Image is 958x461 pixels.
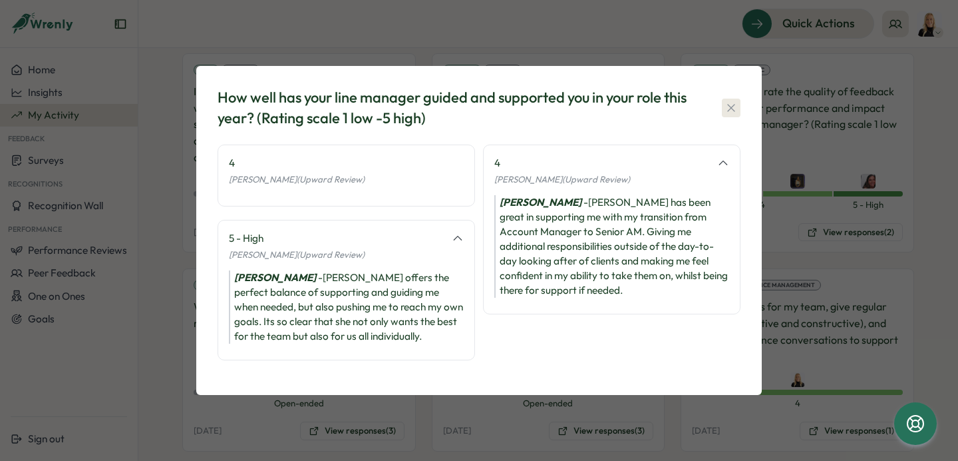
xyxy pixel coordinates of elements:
span: [PERSON_NAME] (Upward Review) [229,174,365,185]
div: 4 [229,156,464,171]
span: [PERSON_NAME] (Upward Review) [229,249,365,260]
div: 5 - High [229,231,444,246]
div: 4 [494,156,709,171]
div: - [PERSON_NAME] has been great in supporting me with my transition from Account Manager to Senior... [494,195,729,298]
div: How well has your line manager guided and supported you in your role this year? (Rating scale 1 l... [218,87,690,129]
i: [PERSON_NAME] [500,196,581,209]
span: [PERSON_NAME] (Upward Review) [494,174,630,185]
div: - [PERSON_NAME] offers the perfect balance of supporting and guiding me when needed, but also pus... [229,270,464,344]
i: [PERSON_NAME] [234,271,316,284]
